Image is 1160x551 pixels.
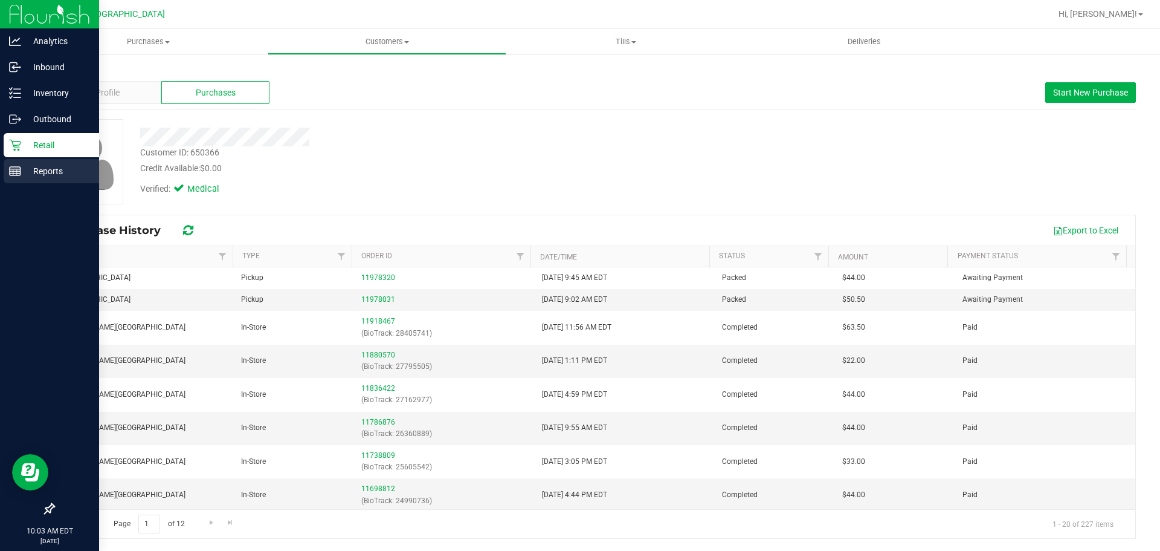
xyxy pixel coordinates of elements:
[722,489,758,501] span: Completed
[63,224,173,237] span: Purchase History
[196,86,236,99] span: Purchases
[722,322,758,333] span: Completed
[61,322,185,333] span: [PERSON_NAME][GEOGRAPHIC_DATA]
[140,183,236,196] div: Verified:
[61,355,185,367] span: [PERSON_NAME][GEOGRAPHIC_DATA]
[542,456,607,468] span: [DATE] 3:05 PM EDT
[842,456,865,468] span: $33.00
[9,35,21,47] inline-svg: Analytics
[82,9,165,19] span: [GEOGRAPHIC_DATA]
[831,36,897,47] span: Deliveries
[1053,88,1128,97] span: Start New Purchase
[200,163,222,173] span: $0.00
[268,36,506,47] span: Customers
[9,113,21,125] inline-svg: Outbound
[745,29,984,54] a: Deliveries
[1045,82,1136,103] button: Start New Purchase
[542,489,607,501] span: [DATE] 4:44 PM EDT
[241,272,263,284] span: Pickup
[1106,246,1126,267] a: Filter
[842,294,865,305] span: $50.50
[29,36,268,47] span: Purchases
[222,515,239,531] a: Go to the last page
[95,86,120,99] span: Profile
[842,389,865,400] span: $44.00
[241,355,266,367] span: In-Store
[241,294,263,305] span: Pickup
[962,489,978,501] span: Paid
[268,29,506,54] a: Customers
[21,112,94,126] p: Outbound
[511,246,530,267] a: Filter
[842,489,865,501] span: $44.00
[9,165,21,177] inline-svg: Reports
[361,317,395,325] a: 11918467
[542,272,607,284] span: [DATE] 9:45 AM EDT
[361,361,527,373] p: (BioTrack: 27795505)
[722,456,758,468] span: Completed
[61,422,185,434] span: [PERSON_NAME][GEOGRAPHIC_DATA]
[241,489,266,501] span: In-Store
[61,456,185,468] span: [PERSON_NAME][GEOGRAPHIC_DATA]
[1045,220,1126,241] button: Export to Excel
[241,456,266,468] span: In-Store
[722,389,758,400] span: Completed
[361,418,395,426] a: 11786876
[9,61,21,73] inline-svg: Inbound
[5,526,94,536] p: 10:03 AM EDT
[842,355,865,367] span: $22.00
[540,253,577,261] a: Date/Time
[21,60,94,74] p: Inbound
[542,422,607,434] span: [DATE] 9:55 AM EDT
[962,355,978,367] span: Paid
[361,451,395,460] a: 11738809
[962,456,978,468] span: Paid
[332,246,352,267] a: Filter
[187,183,236,196] span: Medical
[21,164,94,178] p: Reports
[361,351,395,359] a: 11880570
[722,272,746,284] span: Packed
[361,484,395,493] a: 11698812
[722,294,746,305] span: Packed
[138,515,160,533] input: 1
[241,389,266,400] span: In-Store
[542,389,607,400] span: [DATE] 4:59 PM EDT
[962,322,978,333] span: Paid
[21,34,94,48] p: Analytics
[241,422,266,434] span: In-Store
[361,384,395,393] a: 11836422
[361,461,527,473] p: (BioTrack: 25605542)
[962,422,978,434] span: Paid
[722,422,758,434] span: Completed
[140,162,672,175] div: Credit Available:
[21,138,94,152] p: Retail
[361,394,527,406] p: (BioTrack: 27162977)
[542,294,607,305] span: [DATE] 9:02 AM EDT
[506,29,745,54] a: Tills
[241,322,266,333] span: In-Store
[5,536,94,546] p: [DATE]
[361,273,395,282] a: 11978320
[361,328,527,339] p: (BioTrack: 28405741)
[962,272,1023,284] span: Awaiting Payment
[842,272,865,284] span: $44.00
[103,515,195,533] span: Page of 12
[361,495,527,507] p: (BioTrack: 24990736)
[361,295,395,304] a: 11978031
[542,322,611,333] span: [DATE] 11:56 AM EDT
[9,87,21,99] inline-svg: Inventory
[1043,515,1123,533] span: 1 - 20 of 227 items
[1058,9,1137,19] span: Hi, [PERSON_NAME]!
[542,355,607,367] span: [DATE] 1:11 PM EDT
[838,253,868,261] a: Amount
[202,515,220,531] a: Go to the next page
[213,246,233,267] a: Filter
[361,252,392,260] a: Order ID
[61,489,185,501] span: [PERSON_NAME][GEOGRAPHIC_DATA]
[962,294,1023,305] span: Awaiting Payment
[507,36,744,47] span: Tills
[842,422,865,434] span: $44.00
[140,146,219,159] div: Customer ID: 650366
[842,322,865,333] span: $63.50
